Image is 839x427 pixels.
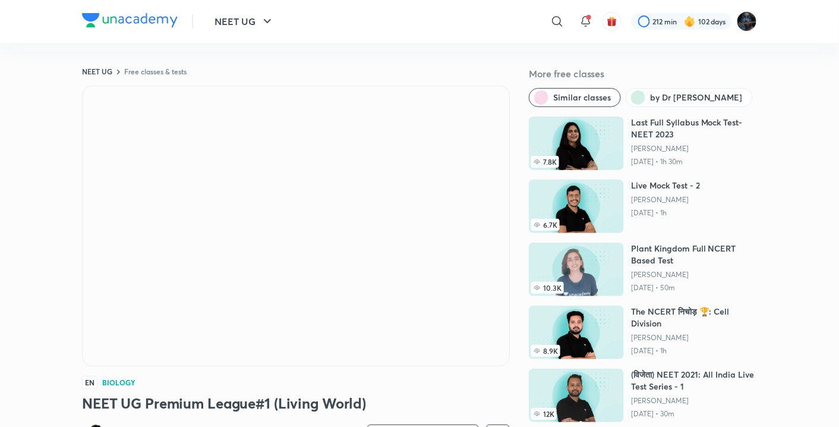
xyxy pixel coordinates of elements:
button: by Dr Amit Gupta [626,88,753,107]
h3: NEET UG Premium League#1 (Living World) [82,394,510,413]
span: 7.8K [531,156,559,168]
span: 6.7K [531,219,560,231]
p: [DATE] • 1h [631,346,757,356]
h6: Last Full Syllabus Mock Test- NEET 2023 [631,117,757,140]
img: Company Logo [82,13,178,27]
h6: Live Mock Test - 2 [631,180,700,191]
a: NEET UG [82,67,112,76]
button: NEET UG [207,10,282,33]
img: streak [684,15,696,27]
span: EN [82,376,97,389]
button: Similar classes [529,88,621,107]
p: [DATE] • 1h [631,208,700,218]
a: Free classes & tests [124,67,187,76]
a: [PERSON_NAME] [631,144,757,153]
h4: Biology [102,379,135,386]
h6: (विजेता) NEET 2021: All India Live Test Series - 1 [631,369,757,393]
h6: The NCERT निचोड़ 🏆: Cell Division [631,306,757,329]
span: 8.9K [531,345,560,357]
img: avatar [607,16,617,27]
a: [PERSON_NAME] [631,195,700,205]
h6: Plant Kingdom Full NCERT Based Test [631,243,757,266]
p: [DATE] • 30m [631,409,757,419]
span: 10.3K [531,282,564,294]
p: [DATE] • 50m [631,283,757,293]
h5: More free classes [529,67,757,81]
a: [PERSON_NAME] [631,333,757,343]
button: avatar [603,12,622,31]
span: 12K [531,408,557,420]
span: by Dr Amit Gupta [650,92,743,103]
a: [PERSON_NAME] [631,270,757,280]
iframe: Class [83,86,509,366]
span: Similar classes [553,92,611,103]
a: Company Logo [82,13,178,30]
p: [DATE] • 1h 30m [631,157,757,167]
img: Purnima Sharma [737,11,757,32]
a: [PERSON_NAME] [631,396,757,406]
